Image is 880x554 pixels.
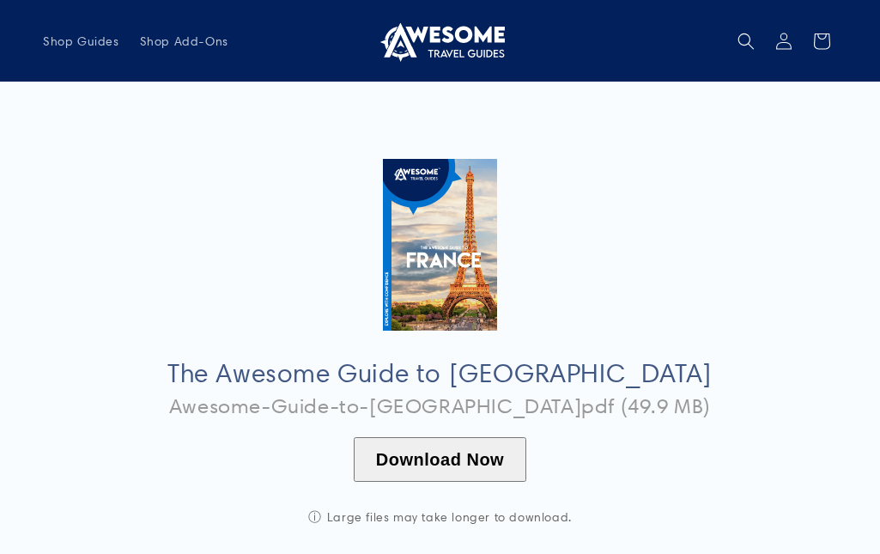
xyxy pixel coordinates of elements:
div: Large files may take longer to download. [269,509,612,525]
a: Awesome Travel Guides [369,14,511,68]
img: Cover_Large_-France.jpg [383,159,497,331]
span: Shop Add-Ons [140,33,228,49]
summary: Search [727,22,765,60]
a: Shop Add-Ons [130,23,239,59]
img: Awesome Travel Guides [376,21,505,62]
span: ⓘ [308,509,322,525]
a: Shop Guides [33,23,130,59]
span: Shop Guides [43,33,119,49]
button: Download Now [354,437,526,482]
